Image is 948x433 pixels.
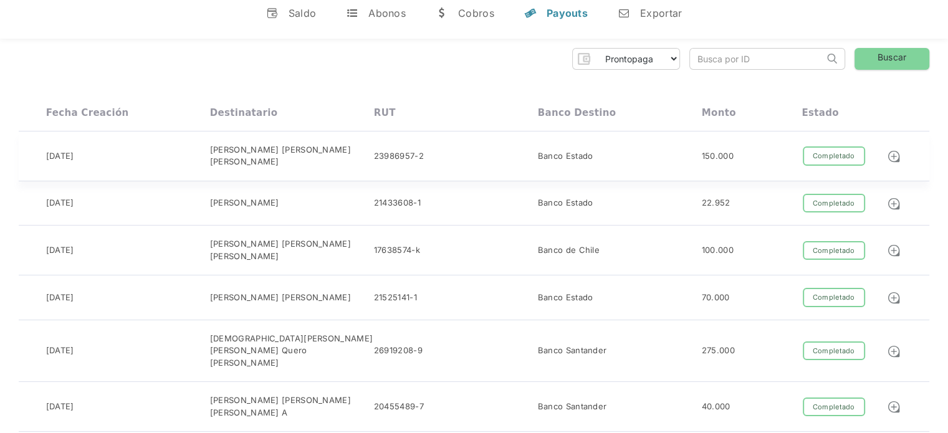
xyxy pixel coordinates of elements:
div: 17638574-k [374,244,420,257]
input: Busca por ID [690,49,824,69]
img: Detalle [887,345,901,358]
div: 20455489-7 [374,401,424,413]
div: Estado [802,107,838,118]
div: 275.000 [702,345,735,357]
div: [DATE] [46,292,74,304]
div: v [266,7,279,19]
div: 100.000 [702,244,734,257]
div: [PERSON_NAME] [210,197,279,209]
img: Detalle [887,244,901,257]
img: Detalle [887,400,901,414]
div: 23986957-2 [374,150,424,163]
div: [DATE] [46,401,74,413]
div: [DATE] [46,150,74,163]
div: Completado [803,288,865,307]
div: [PERSON_NAME] [PERSON_NAME] [PERSON_NAME] A [210,394,374,419]
div: Destinatario [210,107,277,118]
div: Saldo [289,7,317,19]
div: 150.000 [702,150,734,163]
div: 21433608-1 [374,197,421,209]
div: y [524,7,537,19]
div: Banco Santander [538,345,607,357]
div: Completado [803,397,865,417]
div: Banco Santander [538,401,607,413]
div: Banco Estado [538,197,593,209]
a: Buscar [855,48,929,70]
div: Exportar [640,7,682,19]
div: [PERSON_NAME] [PERSON_NAME] [210,292,351,304]
img: Detalle [887,197,901,211]
img: Detalle [887,291,901,305]
div: Completado [803,146,865,166]
div: 70.000 [702,292,730,304]
div: Completado [803,241,865,260]
div: 21525141-1 [374,292,417,304]
form: Form [572,48,680,70]
div: Payouts [547,7,588,19]
div: Fecha creación [46,107,129,118]
div: w [436,7,448,19]
div: 26919208-9 [374,345,423,357]
div: Abonos [368,7,406,19]
div: [DATE] [46,345,74,357]
div: [DATE] [46,244,74,257]
div: 40.000 [702,401,730,413]
div: Completado [803,341,865,361]
div: [DATE] [46,197,74,209]
div: Monto [702,107,736,118]
div: Cobros [458,7,494,19]
div: 22.952 [702,197,730,209]
div: [PERSON_NAME] [PERSON_NAME] [PERSON_NAME] [210,238,374,262]
div: Completado [803,194,865,213]
div: [PERSON_NAME] [PERSON_NAME] [PERSON_NAME] [210,144,374,168]
div: Banco destino [538,107,616,118]
div: RUT [374,107,396,118]
div: [DEMOGRAPHIC_DATA][PERSON_NAME] [PERSON_NAME] Quero [PERSON_NAME] [210,333,374,369]
div: Banco Estado [538,292,593,304]
div: Banco Estado [538,150,593,163]
img: Detalle [887,150,901,163]
div: n [618,7,630,19]
div: Banco de Chile [538,244,600,257]
div: t [346,7,358,19]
